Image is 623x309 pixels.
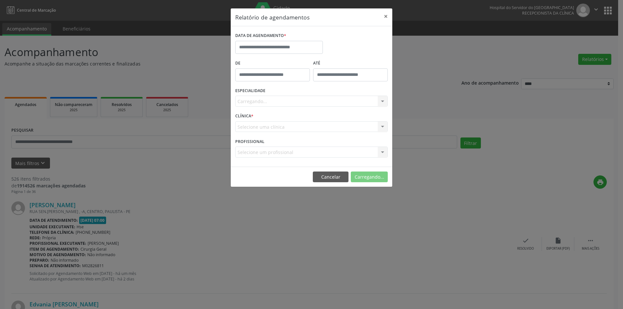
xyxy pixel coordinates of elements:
label: ESPECIALIDADE [235,86,265,96]
h5: Relatório de agendamentos [235,13,310,21]
label: De [235,58,310,68]
button: Carregando... [351,172,388,183]
button: Cancelar [313,172,348,183]
label: DATA DE AGENDAMENTO [235,31,286,41]
button: Close [379,8,392,24]
label: ATÉ [313,58,388,68]
label: PROFISSIONAL [235,137,264,147]
label: CLÍNICA [235,111,253,121]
